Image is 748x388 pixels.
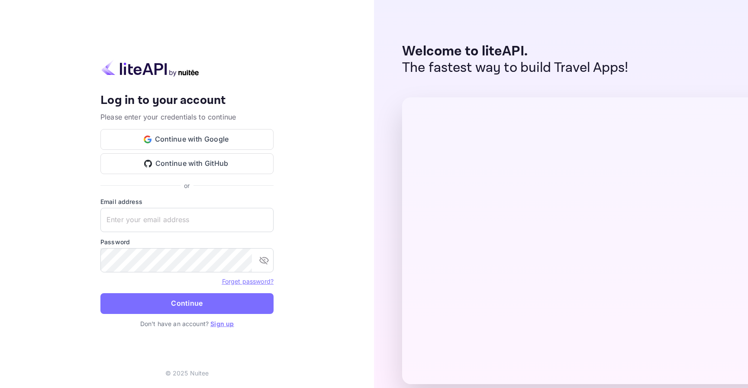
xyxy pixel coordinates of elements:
h4: Log in to your account [100,93,274,108]
button: Continue with Google [100,129,274,150]
input: Enter your email address [100,208,274,232]
a: Sign up [210,320,234,327]
p: Please enter your credentials to continue [100,112,274,122]
p: or [184,181,190,190]
img: liteapi [100,60,200,77]
p: Don't have an account? [100,319,274,328]
a: Forget password? [222,278,274,285]
p: Welcome to liteAPI. [402,43,629,60]
button: Continue with GitHub [100,153,274,174]
button: Continue [100,293,274,314]
p: © 2025 Nuitee [165,369,209,378]
label: Email address [100,197,274,206]
p: The fastest way to build Travel Apps! [402,60,629,76]
button: toggle password visibility [255,252,273,269]
label: Password [100,237,274,246]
